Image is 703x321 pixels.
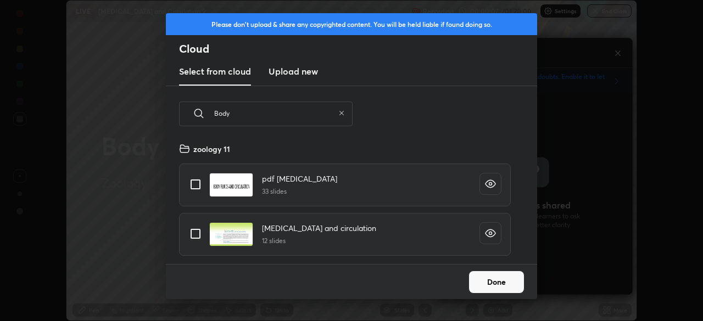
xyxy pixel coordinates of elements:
[262,236,376,246] h5: 12 slides
[262,173,337,184] h4: pdf [MEDICAL_DATA]
[262,187,337,196] h5: 33 slides
[179,65,251,78] h3: Select from cloud
[262,222,376,234] h4: [MEDICAL_DATA] and circulation
[209,173,253,197] img: 1679951594J61LDB.pdf
[193,143,230,155] h4: zoology 11
[166,139,524,264] div: grid
[269,65,318,78] h3: Upload new
[166,13,537,35] div: Please don't upload & share any copyrighted content. You will be held liable if found doing so.
[209,222,253,246] img: 1690373660SO1FD0.pdf
[179,42,537,56] h2: Cloud
[469,271,524,293] button: Done
[214,90,334,137] input: Search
